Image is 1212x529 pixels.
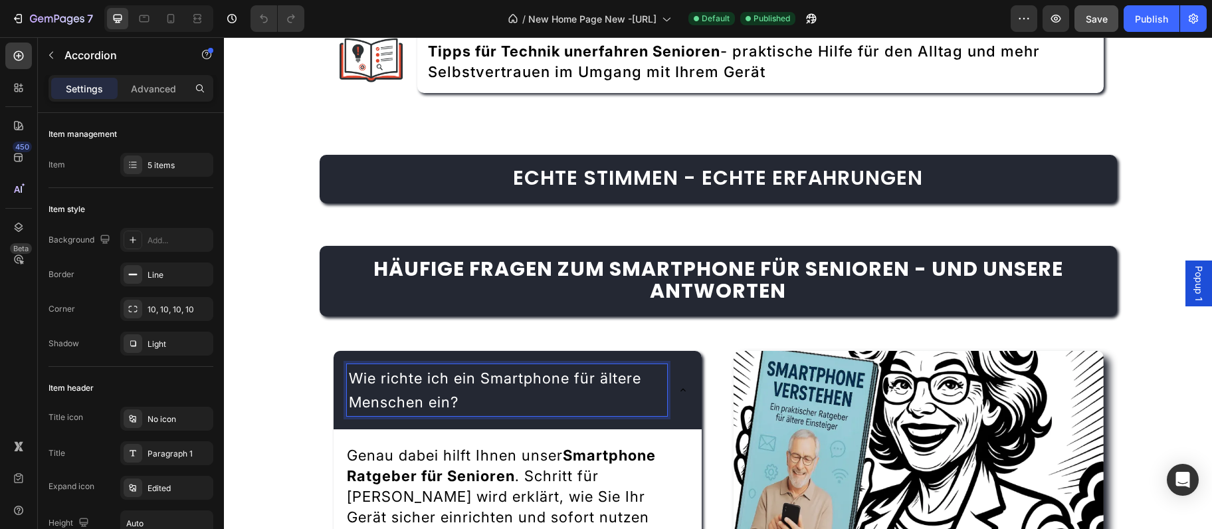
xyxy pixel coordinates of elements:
[49,231,113,249] div: Background
[1124,5,1179,32] button: Publish
[10,243,32,254] div: Beta
[148,159,210,171] div: 5 items
[49,303,75,315] div: Corner
[224,37,1212,529] iframe: Design area
[49,128,117,140] div: Item management
[123,409,432,447] strong: Smartphone Ratgeber für Senioren
[251,5,304,32] div: Undo/Redo
[49,480,94,492] div: Expand icon
[150,217,839,268] strong: Häufige Fragen zum Smartphone für Senioren - und unsere Antworten
[148,304,210,316] div: 10, 10, 10, 10
[1135,12,1168,26] div: Publish
[49,338,79,350] div: Shadow
[49,159,65,171] div: Item
[204,5,816,43] span: - praktische Hilfe für den Alltag und mehr Selbstvertrauen im Umgang mit Ihrem Gerät
[131,82,176,96] p: Advanced
[148,269,210,281] div: Line
[123,409,432,509] span: Genau dabei hilft Ihnen unser . Schritt für [PERSON_NAME] wird erklärt, wie Sie Ihr Gerät sicher ...
[754,13,790,25] span: Published
[123,327,444,379] div: Rich Text Editor. Editing area: main
[148,448,210,460] div: Paragraph 1
[49,411,83,423] div: Title icon
[64,47,177,63] p: Accordion
[13,142,32,152] div: 450
[49,382,94,394] div: Item header
[66,82,103,96] p: Settings
[289,126,699,155] span: Echte Stimmen - echte Erfahrungen
[49,268,74,280] div: Border
[148,338,210,350] div: Light
[125,332,417,373] span: Wie richte ich ein Smartphone für ältere Menschen ein?
[5,5,99,32] button: 7
[148,413,210,425] div: No icon
[49,203,85,215] div: Item style
[1167,464,1199,496] div: Open Intercom Messenger
[1086,13,1108,25] span: Save
[528,12,656,26] span: New Home Page New -[URL]
[522,12,526,26] span: /
[1074,5,1118,32] button: Save
[49,447,65,459] div: Title
[148,482,210,494] div: Edited
[968,229,981,264] span: Popup 1
[204,5,496,23] strong: Tipps für Technik unerfahren Senioren
[702,13,730,25] span: Default
[148,235,210,247] div: Add...
[87,11,93,27] p: 7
